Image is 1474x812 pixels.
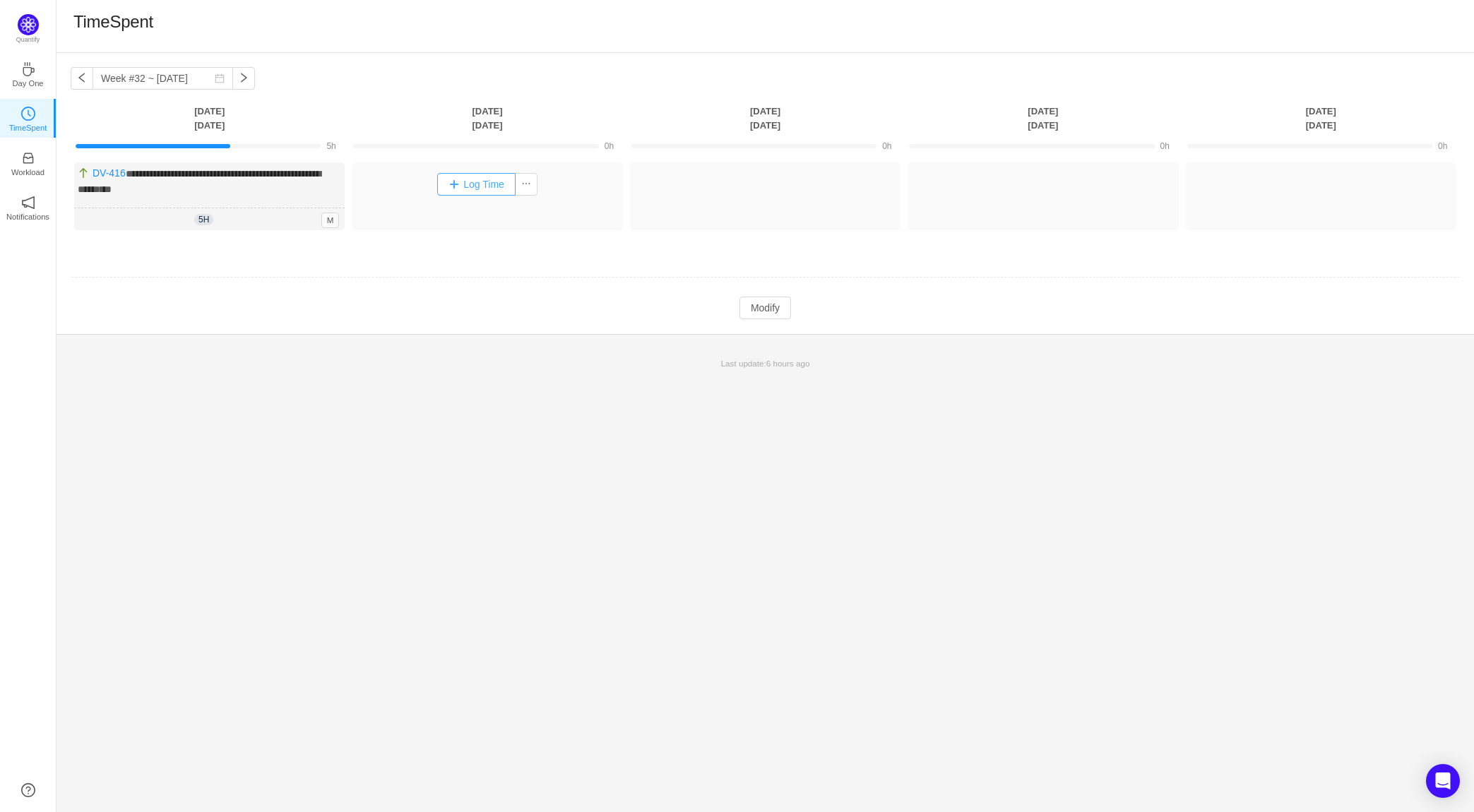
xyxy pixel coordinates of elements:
a: DV-416 [93,167,126,179]
span: 0h [1438,141,1447,151]
a: icon: clock-circleTimeSpent [21,111,35,125]
th: [DATE] [DATE] [348,104,626,133]
p: Day One [12,77,43,90]
div: Open Intercom Messenger [1426,764,1460,798]
a: icon: question-circle [21,783,35,797]
button: Log Time [437,173,516,196]
a: icon: inboxWorkload [21,155,35,169]
span: 0h [1160,141,1170,151]
p: Notifications [6,210,49,223]
a: icon: notificationNotifications [21,200,35,214]
input: Select a week [93,67,233,90]
p: Workload [11,166,44,179]
i: icon: coffee [21,62,35,76]
button: icon: right [232,67,255,90]
button: Modify [739,297,791,319]
img: Quantify [18,14,39,35]
i: icon: calendar [215,73,225,83]
button: icon: ellipsis [515,173,537,196]
th: [DATE] [DATE] [71,104,348,133]
h1: TimeSpent [73,11,153,32]
span: 6 hours ago [766,359,810,368]
i: icon: clock-circle [21,107,35,121]
p: Quantify [16,35,40,45]
i: icon: notification [21,196,35,210]
th: [DATE] [DATE] [626,104,904,133]
img: 10310 [78,167,89,179]
span: M [321,213,340,228]
th: [DATE] [DATE] [1182,104,1460,133]
span: 0h [605,141,614,151]
span: 0h [882,141,891,151]
span: 5h [194,214,213,225]
a: icon: coffeeDay One [21,66,35,80]
span: 5h [326,141,335,151]
button: icon: left [71,67,93,90]
i: icon: inbox [21,151,35,165]
th: [DATE] [DATE] [904,104,1182,133]
p: TimeSpent [9,121,47,134]
span: Last update: [721,359,810,368]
